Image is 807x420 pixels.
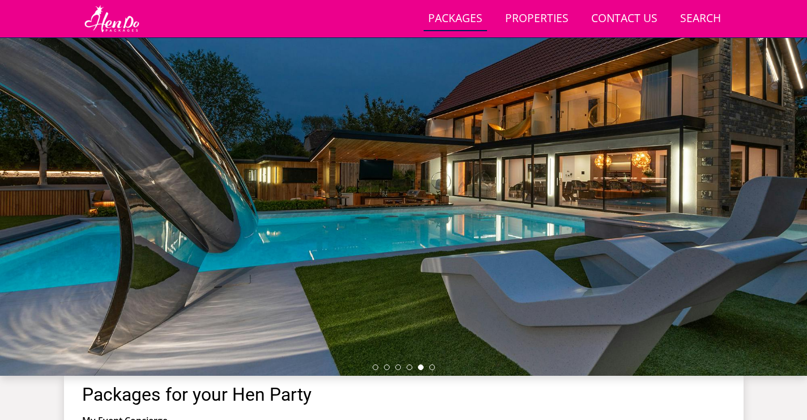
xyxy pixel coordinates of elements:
a: Properties [501,6,573,32]
a: Packages [424,6,487,32]
h1: Packages for your Hen Party [82,385,725,405]
a: Contact Us [587,6,662,32]
a: Search [676,6,725,32]
img: Hen Do Packages [82,5,142,33]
